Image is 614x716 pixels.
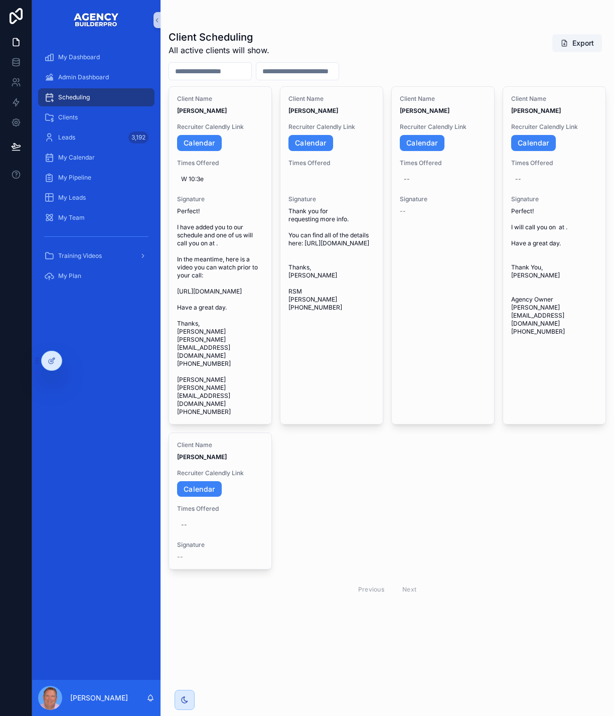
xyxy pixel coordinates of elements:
span: Times Offered [400,159,486,167]
span: Admin Dashboard [58,73,109,81]
span: Times Offered [511,159,597,167]
span: Times Offered [177,505,263,513]
span: My Leads [58,194,86,202]
a: Admin Dashboard [38,68,155,86]
span: Client Name [177,441,263,449]
a: Client Name[PERSON_NAME]Recruiter Calendly LinkCalendarTimes Offered--Signature-- [169,433,272,570]
strong: [PERSON_NAME] [400,107,449,114]
span: -- [177,553,183,561]
span: Training Videos [58,252,102,260]
span: Scheduling [58,93,90,101]
span: Times Offered [177,159,263,167]
span: My Dashboard [58,53,100,61]
a: Client Name[PERSON_NAME]Recruiter Calendly LinkCalendarTimes OfferedW 10:3eSignaturePerfect! I ha... [169,86,272,424]
a: Calendar [177,135,222,151]
span: Perfect! I have added you to our schedule and one of us will call you on at . In the meantime, he... [177,207,263,416]
a: My Pipeline [38,169,155,187]
a: My Dashboard [38,48,155,66]
span: Leads [58,133,75,141]
span: Signature [177,195,263,203]
span: Recruiter Calendly Link [177,469,263,477]
a: Calendar [511,135,556,151]
span: -- [400,207,406,215]
span: My Team [58,214,85,222]
span: Recruiter Calendly Link [177,123,263,131]
h1: Client Scheduling [169,30,269,44]
a: Client Name[PERSON_NAME]Recruiter Calendly LinkCalendarTimes OfferedSignatureThank you for reques... [280,86,383,424]
span: Client Name [288,95,375,103]
span: W 10:3e [181,175,259,183]
a: Calendar [177,481,222,497]
span: Signature [400,195,486,203]
span: Signature [511,195,597,203]
a: My Calendar [38,149,155,167]
span: Client Name [511,95,597,103]
a: Clients [38,108,155,126]
a: Calendar [288,135,333,151]
a: Training Videos [38,247,155,265]
span: Clients [58,113,78,121]
span: Thank you for requesting more info. You can find all of the details here: [URL][DOMAIN_NAME] Than... [288,207,375,312]
span: Recruiter Calendly Link [400,123,486,131]
span: My Calendar [58,154,95,162]
span: My Plan [58,272,81,280]
a: My Leads [38,189,155,207]
span: Signature [177,541,263,549]
img: App logo [73,12,119,28]
div: -- [181,521,187,529]
span: Client Name [177,95,263,103]
span: Perfect! I will call you on at . Have a great day. Thank You, [PERSON_NAME] Agency Owner [PERSON_... [511,207,597,336]
a: My Plan [38,267,155,285]
p: [PERSON_NAME] [70,693,128,703]
span: Recruiter Calendly Link [288,123,375,131]
div: -- [404,175,410,183]
div: -- [515,175,521,183]
div: 3,192 [128,131,148,144]
span: Times Offered [288,159,375,167]
a: Client Name[PERSON_NAME]Recruiter Calendly LinkCalendarTimes Offered--Signature-- [391,86,495,424]
a: Scheduling [38,88,155,106]
div: scrollable content [32,40,161,300]
a: My Team [38,209,155,227]
span: Recruiter Calendly Link [511,123,597,131]
a: Client Name[PERSON_NAME]Recruiter Calendly LinkCalendarTimes Offered--SignaturePerfect! I will ca... [503,86,606,424]
strong: [PERSON_NAME] [177,107,227,114]
a: Calendar [400,135,444,151]
a: Leads3,192 [38,128,155,147]
span: Signature [288,195,375,203]
strong: [PERSON_NAME] [177,453,227,461]
span: All active clients will show. [169,44,269,56]
span: My Pipeline [58,174,91,182]
strong: [PERSON_NAME] [511,107,561,114]
strong: [PERSON_NAME] [288,107,338,114]
button: Export [552,34,602,52]
span: Client Name [400,95,486,103]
